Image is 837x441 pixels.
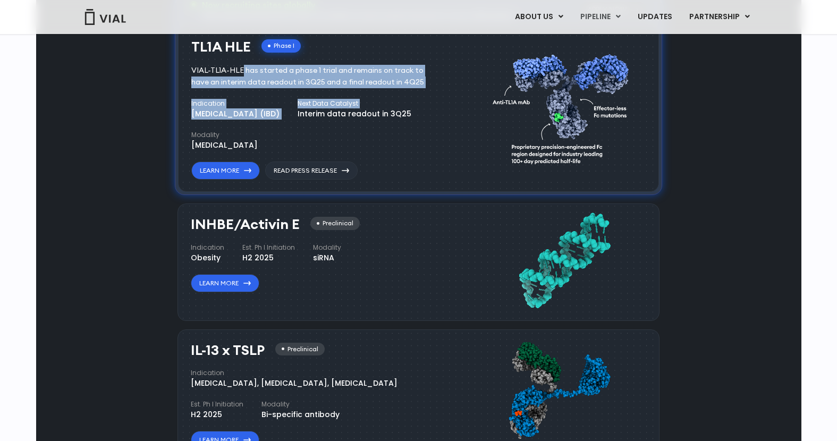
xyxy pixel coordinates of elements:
[191,130,258,140] h4: Modality
[84,9,126,25] img: Vial Logo
[265,162,358,180] a: Read Press Release
[191,99,280,108] h4: Indication
[191,252,224,264] div: Obesity
[191,243,224,252] h4: Indication
[242,243,295,252] h4: Est. Ph I Initiation
[191,39,251,55] h3: TL1A HLE
[191,217,300,232] h3: INHBE/Activin E
[191,108,280,120] div: [MEDICAL_DATA] (IBD)
[298,108,411,120] div: Interim data readout in 3Q25
[313,243,341,252] h4: Modality
[275,343,325,356] div: Preclinical
[261,400,340,409] h4: Modality
[261,409,340,420] div: Bi-specific antibody
[191,368,398,378] h4: Indication
[191,274,259,292] a: Learn More
[191,162,260,180] a: Learn More
[191,140,258,151] div: [MEDICAL_DATA]
[313,252,341,264] div: siRNA
[261,39,301,53] div: Phase I
[493,34,635,180] img: TL1A antibody diagram.
[191,65,439,88] div: VIAL-TL1A-HLE has started a phase 1 trial and remains on track to have an interim data readout in...
[242,252,295,264] div: H2 2025
[191,343,265,358] h3: IL-13 x TSLP
[681,8,758,26] a: PARTNERSHIPMenu Toggle
[298,99,411,108] h4: Next Data Catalyst
[191,378,398,389] div: [MEDICAL_DATA], [MEDICAL_DATA], [MEDICAL_DATA]
[629,8,680,26] a: UPDATES
[191,400,243,409] h4: Est. Ph I Initiation
[310,217,360,230] div: Preclinical
[506,8,571,26] a: ABOUT USMenu Toggle
[191,409,243,420] div: H2 2025
[572,8,629,26] a: PIPELINEMenu Toggle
